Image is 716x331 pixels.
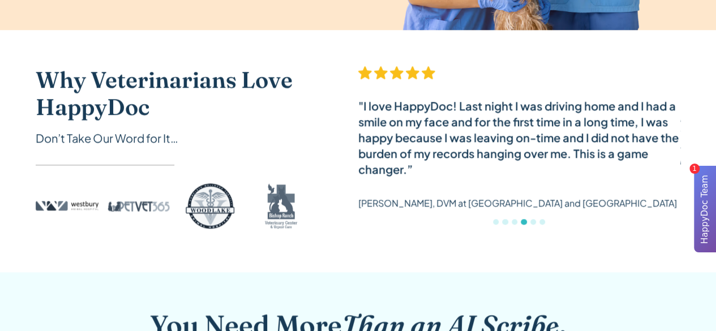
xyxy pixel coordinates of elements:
div: Show slide 1 of 6 [493,219,499,225]
div: carousel [358,66,680,236]
div: Don’t Take Our Word for It… [36,130,312,147]
div: "I love HappyDoc! Last night I was driving home and I had a smile on my face and for the first ti... [358,98,680,177]
img: Westbury [36,183,98,229]
h2: Why Veterinarians Love HappyDoc [36,66,312,121]
p: [PERSON_NAME], DVM at [GEOGRAPHIC_DATA] and [GEOGRAPHIC_DATA] [358,195,677,211]
img: PetVet 365 logo [108,183,170,229]
img: Woodlake logo [179,183,241,229]
img: Bishop Ranch logo [250,183,312,229]
div: 4 of 6 [358,66,680,236]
